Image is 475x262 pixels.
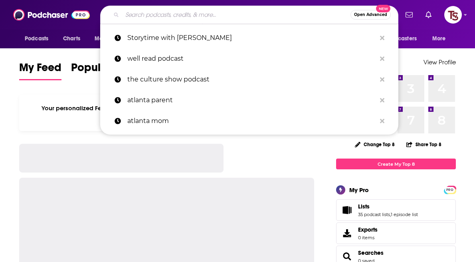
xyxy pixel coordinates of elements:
[13,7,90,22] img: Podchaser - Follow, Share and Rate Podcasts
[71,61,139,79] span: Popular Feed
[100,48,398,69] a: well read podcast
[95,33,123,44] span: Monitoring
[122,8,350,21] input: Search podcasts, credits, & more...
[336,222,456,244] a: Exports
[444,6,462,24] img: User Profile
[58,31,85,46] a: Charts
[358,226,378,233] span: Exports
[100,28,398,48] a: Storytime with [PERSON_NAME]
[354,13,387,17] span: Open Advanced
[358,212,390,217] a: 35 podcast lists
[339,228,355,239] span: Exports
[100,6,398,24] div: Search podcasts, credits, & more...
[349,186,369,194] div: My Pro
[432,33,446,44] span: More
[127,90,376,111] p: atlanta parent
[358,249,384,256] a: Searches
[444,6,462,24] span: Logged in as TvSMediaGroup
[358,203,418,210] a: Lists
[71,61,139,80] a: Popular Feed
[19,31,59,46] button: open menu
[100,111,398,131] a: atlanta mom
[427,31,456,46] button: open menu
[339,204,355,216] a: Lists
[373,31,428,46] button: open menu
[336,159,456,169] a: Create My Top 8
[391,212,418,217] a: 1 episode list
[127,28,376,48] p: Storytime with MrBallen
[445,187,455,193] a: PRO
[63,33,80,44] span: Charts
[19,61,61,79] span: My Feed
[100,90,398,111] a: atlanta parent
[100,69,398,90] a: the culture show podcast
[376,5,390,12] span: New
[390,212,391,217] span: ,
[19,95,314,131] div: Your personalized Feed is curated based on the Podcasts, Creators, Users, and Lists that you Follow.
[127,48,376,69] p: well read podcast
[339,251,355,262] a: Searches
[422,8,435,22] a: Show notifications dropdown
[89,31,133,46] button: open menu
[358,235,378,240] span: 0 items
[127,111,376,131] p: atlanta mom
[358,203,370,210] span: Lists
[424,58,456,66] a: View Profile
[336,199,456,221] span: Lists
[19,61,61,80] a: My Feed
[25,33,48,44] span: Podcasts
[444,6,462,24] button: Show profile menu
[402,8,416,22] a: Show notifications dropdown
[406,137,442,152] button: Share Top 8
[350,139,400,149] button: Change Top 8
[350,10,391,20] button: Open AdvancedNew
[127,69,376,90] p: the culture show podcast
